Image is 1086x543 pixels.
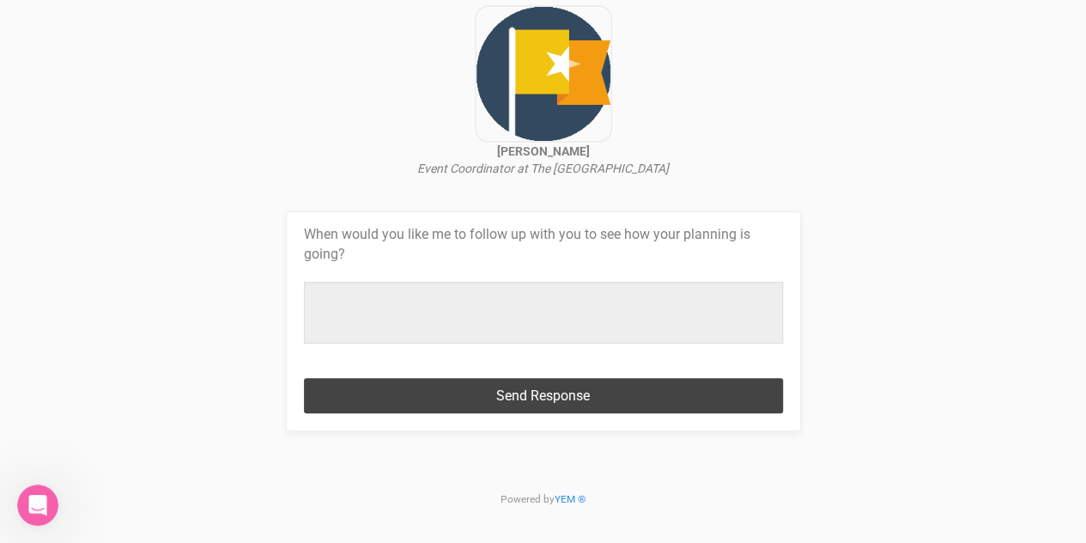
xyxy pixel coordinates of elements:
i: Event Coordinator at The [GEOGRAPHIC_DATA] [417,162,669,175]
iframe: Intercom live chat [17,485,58,526]
span: When would you like me to follow up with you to see how your planning is going? [304,225,783,265]
button: Send Response [304,378,783,413]
a: YEM ® [555,493,585,505]
strong: [PERSON_NAME] [497,144,590,158]
p: Powered by [286,448,801,536]
img: profile.png [475,5,612,143]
